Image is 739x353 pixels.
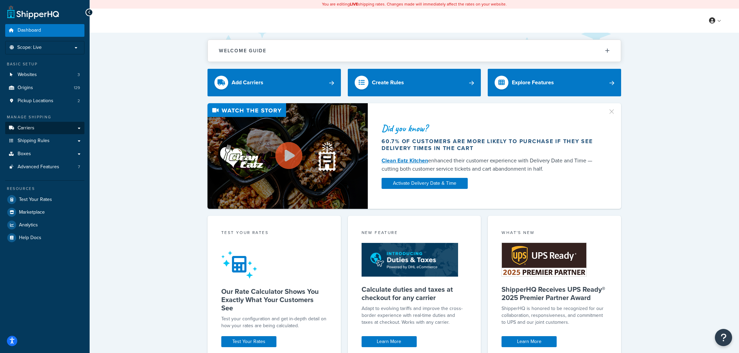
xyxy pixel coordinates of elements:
[221,287,327,312] h5: Our Rate Calculator Shows You Exactly What Your Customers See
[5,161,84,173] a: Advanced Features7
[18,164,59,170] span: Advanced Features
[5,206,84,218] a: Marketplace
[5,61,84,67] div: Basic Setup
[502,305,607,326] p: ShipperHQ is honored to be recognized for our collaboration, responsiveness, and commitment to UP...
[382,157,428,164] a: Clean Eatz Kitchen
[17,45,42,51] span: Scope: Live
[488,69,621,96] a: Explore Features
[5,219,84,231] a: Analytics
[78,72,80,78] span: 3
[221,336,276,347] a: Test Your Rates
[350,1,358,7] b: LIVE
[5,148,84,160] a: Boxes
[207,69,341,96] a: Add Carriers
[382,178,468,189] a: Activate Delivery Date & Time
[19,210,45,215] span: Marketplace
[382,157,599,173] div: enhanced their customer experience with Delivery Date and Time — cutting both customer service ti...
[5,232,84,244] a: Help Docs
[78,98,80,104] span: 2
[207,103,368,209] img: Video thumbnail
[18,28,41,33] span: Dashboard
[18,151,31,157] span: Boxes
[5,135,84,147] a: Shipping Rules
[502,285,607,302] h5: ShipperHQ Receives UPS Ready® 2025 Premier Partner Award
[19,235,41,241] span: Help Docs
[5,82,84,94] li: Origins
[372,78,404,87] div: Create Rules
[5,161,84,173] li: Advanced Features
[362,336,417,347] a: Learn More
[502,336,557,347] a: Learn More
[19,197,52,203] span: Test Your Rates
[348,69,481,96] a: Create Rules
[5,114,84,120] div: Manage Shipping
[221,229,327,237] div: Test your rates
[18,98,53,104] span: Pickup Locations
[18,72,37,78] span: Websites
[232,78,263,87] div: Add Carriers
[5,95,84,107] li: Pickup Locations
[5,186,84,192] div: Resources
[5,68,84,81] a: Websites3
[382,138,599,152] div: 60.7% of customers are more likely to purchase if they see delivery times in the cart
[362,229,467,237] div: New Feature
[78,164,80,170] span: 7
[18,138,50,144] span: Shipping Rules
[18,85,33,91] span: Origins
[221,315,327,329] div: Test your configuration and get in-depth detail on how your rates are being calculated.
[362,305,467,326] p: Adapt to evolving tariffs and improve the cross-border experience with real-time duties and taxes...
[362,285,467,302] h5: Calculate duties and taxes at checkout for any carrier
[5,95,84,107] a: Pickup Locations2
[19,222,38,228] span: Analytics
[219,48,266,53] h2: Welcome Guide
[5,68,84,81] li: Websites
[5,82,84,94] a: Origins129
[715,329,732,346] button: Open Resource Center
[74,85,80,91] span: 129
[5,193,84,206] a: Test Your Rates
[5,122,84,135] a: Carriers
[5,24,84,37] a: Dashboard
[502,229,607,237] div: What's New
[382,124,599,133] div: Did you know?
[208,40,621,62] button: Welcome Guide
[18,125,34,131] span: Carriers
[512,78,554,87] div: Explore Features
